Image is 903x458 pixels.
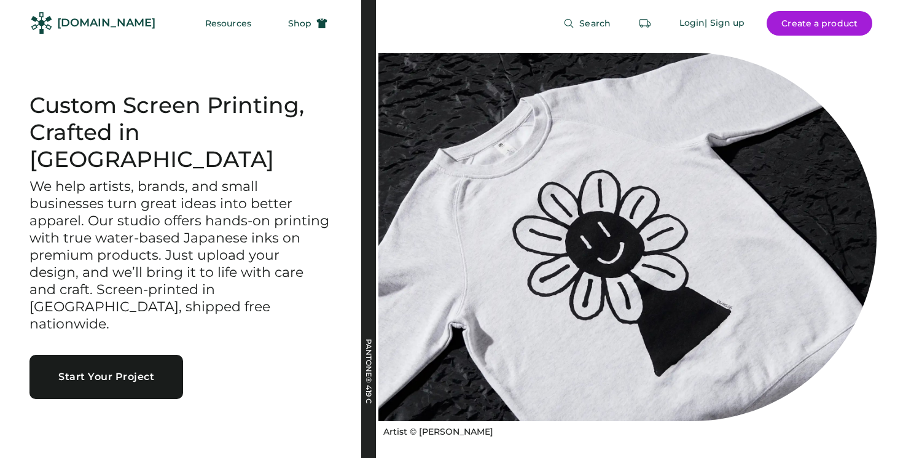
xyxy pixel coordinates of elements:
[190,11,266,36] button: Resources
[549,11,625,36] button: Search
[29,178,332,332] h3: We help artists, brands, and small businesses turn great ideas into better apparel. Our studio of...
[378,421,493,438] a: Artist © [PERSON_NAME]
[288,19,311,28] span: Shop
[57,15,155,31] div: [DOMAIN_NAME]
[31,12,52,34] img: Rendered Logo - Screens
[633,11,657,36] button: Retrieve an order
[29,92,332,173] h1: Custom Screen Printing, Crafted in [GEOGRAPHIC_DATA]
[679,17,705,29] div: Login
[29,355,183,399] button: Start Your Project
[579,19,611,28] span: Search
[273,11,342,36] button: Shop
[383,426,493,438] div: Artist © [PERSON_NAME]
[767,11,872,36] button: Create a product
[705,17,745,29] div: | Sign up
